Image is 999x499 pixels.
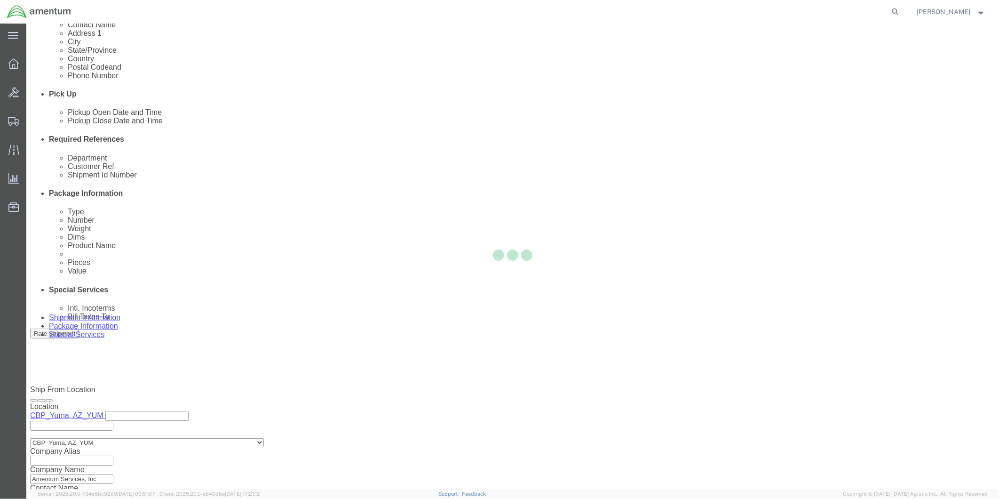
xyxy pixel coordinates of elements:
[917,6,986,17] button: [PERSON_NAME]
[117,491,155,497] span: [DATE] 09:51:07
[159,491,260,497] span: Client: 2025.20.0-e640dba
[7,5,71,19] img: logo
[462,491,486,497] a: Feedback
[917,7,971,17] span: Kenneth Wicker
[438,491,462,497] a: Support
[38,491,155,497] span: Server: 2025.20.0-734e5bc92d9
[225,491,260,497] span: [DATE] 17:21:12
[843,490,988,498] span: Copyright © [DATE]-[DATE] Agistix Inc., All Rights Reserved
